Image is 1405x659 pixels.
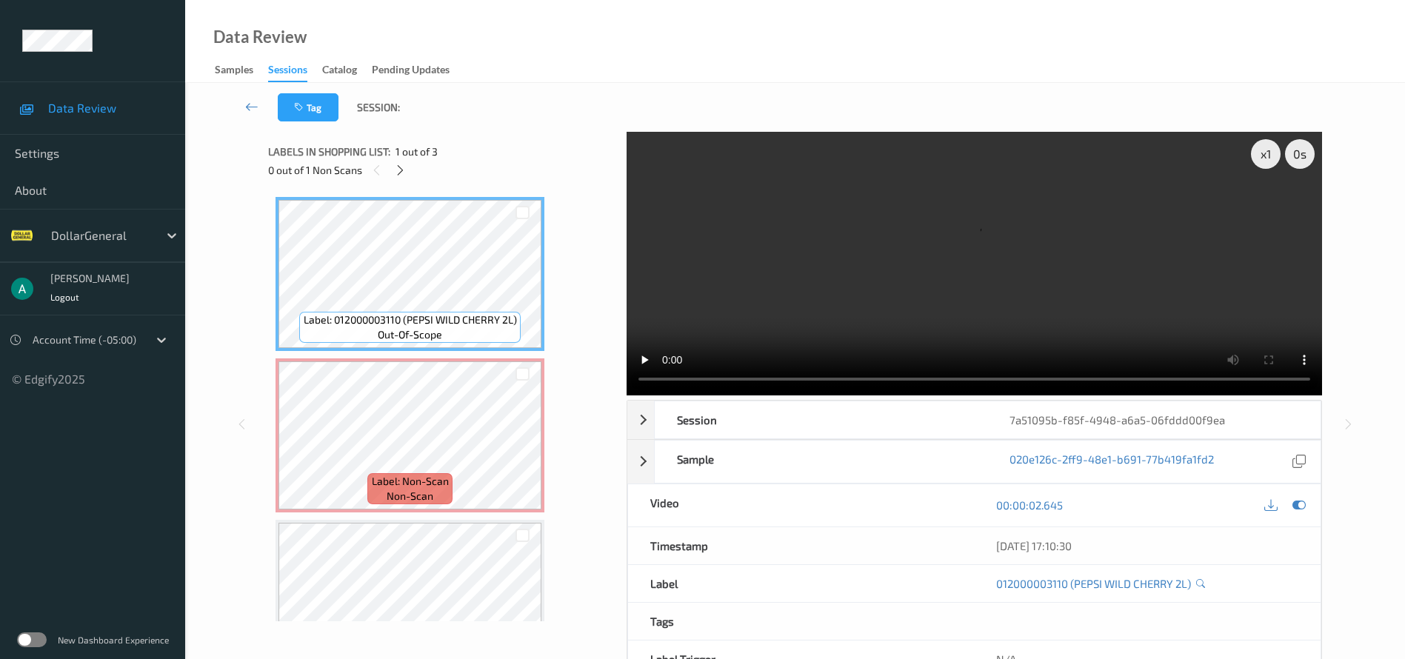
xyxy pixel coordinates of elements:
[628,527,975,564] div: Timestamp
[996,576,1191,591] a: 012000003110 (PEPSI WILD CHERRY 2L)
[655,441,988,483] div: Sample
[987,401,1321,438] div: 7a51095b-f85f-4948-a6a5-06fddd00f9ea
[268,60,322,82] a: Sessions
[628,603,975,640] div: Tags
[627,401,1321,439] div: Session7a51095b-f85f-4948-a6a5-06fddd00f9ea
[268,161,616,179] div: 0 out of 1 Non Scans
[372,60,464,81] a: Pending Updates
[268,62,307,82] div: Sessions
[655,401,988,438] div: Session
[996,538,1298,553] div: [DATE] 17:10:30
[268,144,390,159] span: Labels in shopping list:
[372,62,450,81] div: Pending Updates
[1285,139,1315,169] div: 0 s
[628,484,975,526] div: Video
[996,498,1063,512] a: 00:00:02.645
[1251,139,1281,169] div: x 1
[357,100,400,115] span: Session:
[378,327,442,342] span: out-of-scope
[1009,452,1214,472] a: 020e126c-2ff9-48e1-b691-77b419fa1fd2
[304,312,517,327] span: Label: 012000003110 (PEPSI WILD CHERRY 2L)
[627,440,1321,484] div: Sample020e126c-2ff9-48e1-b691-77b419fa1fd2
[372,474,449,489] span: Label: Non-Scan
[215,60,268,81] a: Samples
[387,489,433,504] span: non-scan
[278,93,338,121] button: Tag
[396,144,438,159] span: 1 out of 3
[213,30,307,44] div: Data Review
[628,565,975,602] div: Label
[322,62,357,81] div: Catalog
[322,60,372,81] a: Catalog
[215,62,253,81] div: Samples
